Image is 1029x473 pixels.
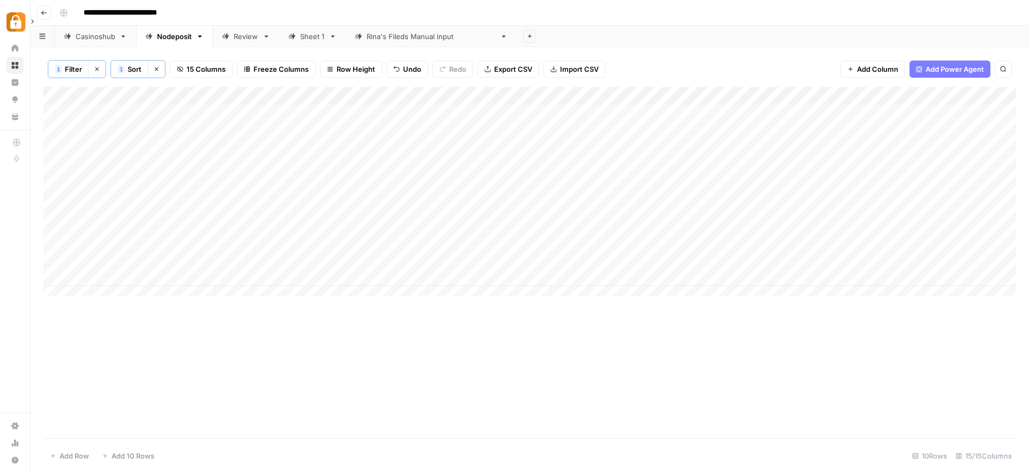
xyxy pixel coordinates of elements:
a: Browse [6,57,24,74]
div: Review [234,31,258,42]
a: Your Data [6,108,24,125]
div: 1 [55,65,62,73]
span: Add Column [857,64,898,74]
span: Filter [65,64,82,74]
a: Sheet 1 [279,26,346,47]
button: Add Row [43,447,95,464]
span: Add Power Agent [926,64,984,74]
span: 1 [120,65,123,73]
button: Redo [433,61,473,78]
span: Freeze Columns [253,64,309,74]
span: 1 [57,65,60,73]
span: Undo [403,64,421,74]
span: Row Height [337,64,375,74]
button: Undo [386,61,428,78]
button: Row Height [320,61,382,78]
a: Usage [6,434,24,452]
span: Add Row [59,451,89,461]
div: Nodeposit [157,31,192,42]
a: Nodeposit [136,26,213,47]
img: Adzz Logo [6,12,26,32]
span: Sort [128,64,141,74]
button: 15 Columns [170,61,233,78]
div: 10 Rows [908,447,951,464]
span: Add 10 Rows [111,451,154,461]
button: Add 10 Rows [95,447,161,464]
a: Home [6,40,24,57]
a: [PERSON_NAME]'s Fileds Manual input [346,26,517,47]
a: Settings [6,417,24,434]
span: Import CSV [560,64,599,74]
span: Export CSV [494,64,532,74]
div: 1 [118,65,124,73]
div: [PERSON_NAME]'s Fileds Manual input [367,31,496,42]
button: Export CSV [478,61,539,78]
button: Workspace: Adzz [6,9,24,35]
button: Import CSV [543,61,606,78]
a: Opportunities [6,91,24,108]
span: Redo [449,64,466,74]
a: Insights [6,74,24,91]
span: 15 Columns [187,64,226,74]
a: Casinoshub [55,26,136,47]
button: Freeze Columns [237,61,316,78]
div: Casinoshub [76,31,115,42]
button: 1Filter [48,61,88,78]
div: 15/15 Columns [951,447,1016,464]
button: Add Power Agent [909,61,990,78]
button: Add Column [840,61,905,78]
a: Review [213,26,279,47]
div: Sheet 1 [300,31,325,42]
button: Help + Support [6,452,24,469]
button: 1Sort [111,61,148,78]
